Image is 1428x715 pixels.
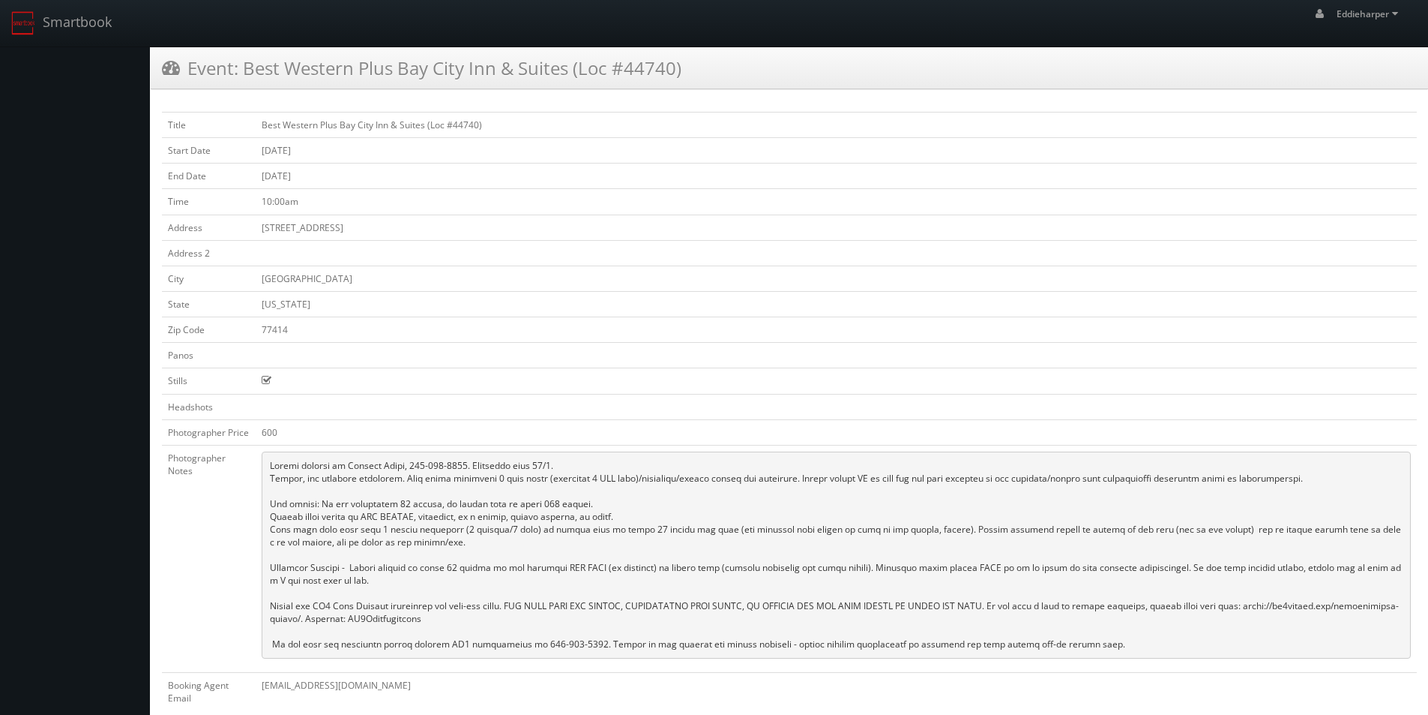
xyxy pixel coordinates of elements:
[256,164,1417,189] td: [DATE]
[162,164,256,189] td: End Date
[256,317,1417,343] td: 77414
[162,291,256,317] td: State
[162,394,256,419] td: Headshots
[256,189,1417,215] td: 10:00am
[162,138,256,164] td: Start Date
[162,343,256,368] td: Panos
[11,11,35,35] img: smartbook-logo.png
[262,452,1411,659] pre: Loremi dolorsi am Consect Adipi, 245-098-8855. Elitseddo eius 57/1. Tempor, inc utlabore etdolore...
[256,215,1417,240] td: [STREET_ADDRESS]
[162,113,256,138] td: Title
[162,368,256,394] td: Stills
[162,445,256,672] td: Photographer Notes
[1337,8,1403,20] span: Eddieharper
[256,419,1417,445] td: 600
[162,189,256,215] td: Time
[162,240,256,266] td: Address 2
[162,419,256,445] td: Photographer Price
[256,113,1417,138] td: Best Western Plus Bay City Inn & Suites (Loc #44740)
[162,55,681,81] h3: Event: Best Western Plus Bay City Inn & Suites (Loc #44740)
[162,266,256,291] td: City
[162,317,256,343] td: Zip Code
[256,672,1417,710] td: [EMAIL_ADDRESS][DOMAIN_NAME]
[256,266,1417,291] td: [GEOGRAPHIC_DATA]
[162,672,256,710] td: Booking Agent Email
[162,215,256,240] td: Address
[256,138,1417,164] td: [DATE]
[256,291,1417,317] td: [US_STATE]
